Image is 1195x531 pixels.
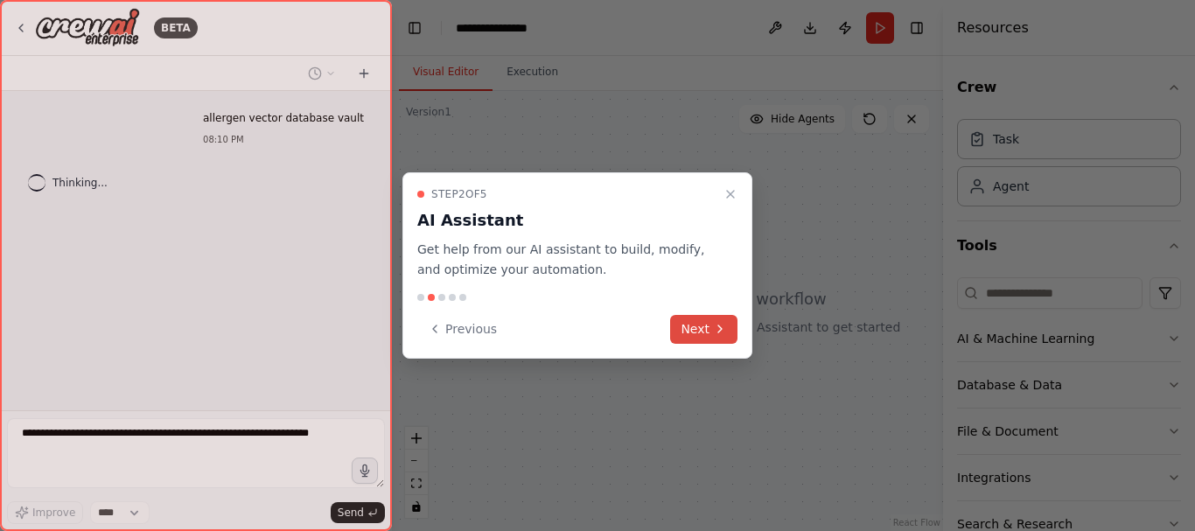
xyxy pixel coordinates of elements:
button: Next [670,315,737,344]
span: Step 2 of 5 [431,187,487,201]
button: Close walkthrough [720,184,741,205]
button: Hide left sidebar [402,16,427,40]
button: Previous [417,315,507,344]
h3: AI Assistant [417,208,716,233]
p: Get help from our AI assistant to build, modify, and optimize your automation. [417,240,716,280]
